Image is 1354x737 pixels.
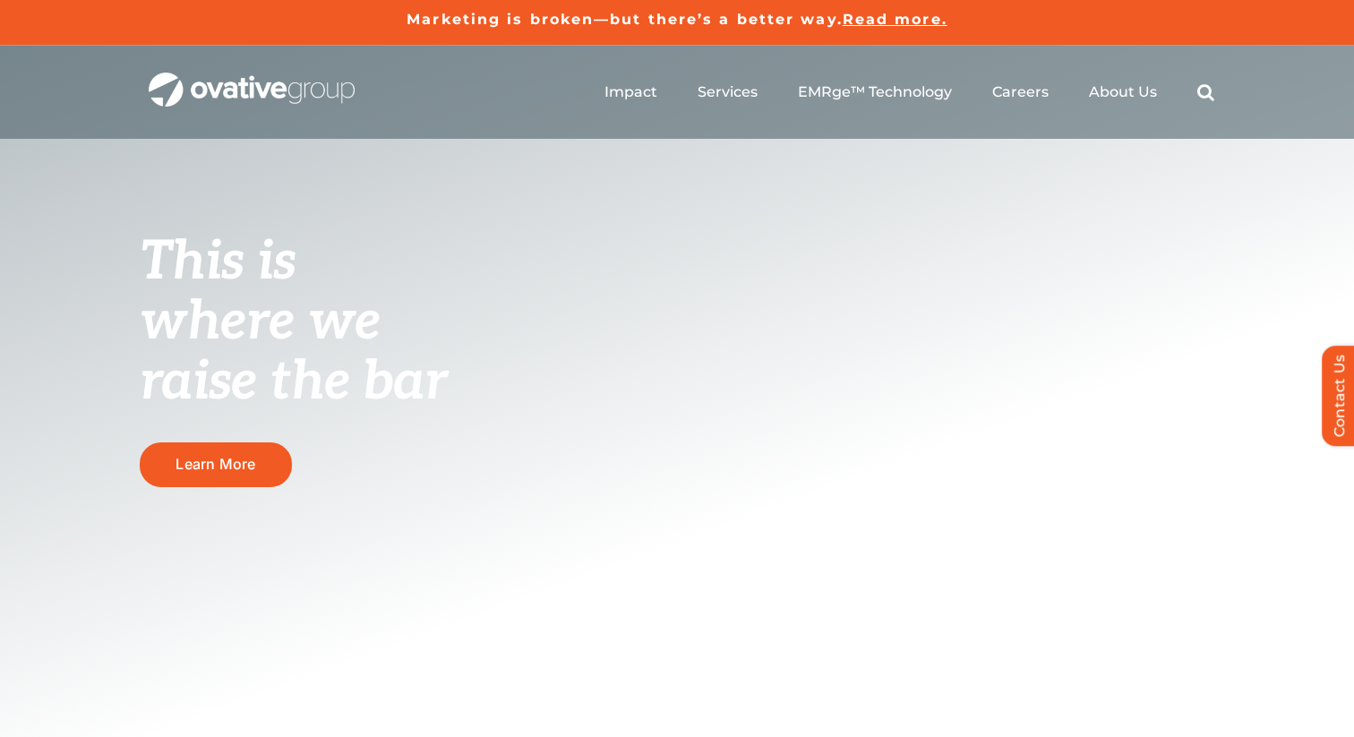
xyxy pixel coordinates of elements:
span: Learn More [176,456,255,473]
span: where we raise the bar [140,290,447,415]
a: Search [1197,83,1214,101]
span: This is [140,230,296,295]
a: Marketing is broken—but there’s a better way. [407,11,843,28]
nav: Menu [604,64,1214,121]
a: About Us [1089,83,1157,101]
a: Learn More [140,442,292,486]
a: Read more. [843,11,947,28]
a: Services [698,83,758,101]
a: Careers [992,83,1049,101]
a: EMRge™ Technology [798,83,952,101]
a: OG_Full_horizontal_WHT [149,71,355,88]
a: Impact [604,83,657,101]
